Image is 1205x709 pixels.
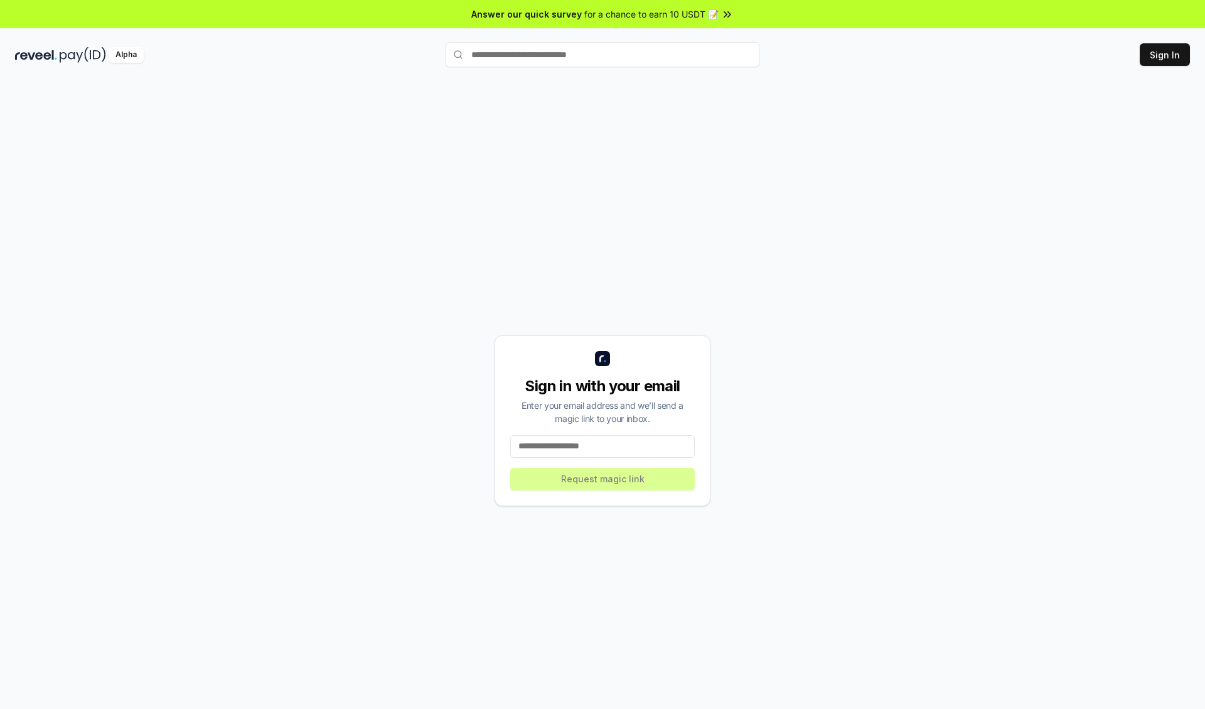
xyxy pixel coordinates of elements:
img: logo_small [595,351,610,366]
span: for a chance to earn 10 USDT 📝 [584,8,719,21]
div: Enter your email address and we’ll send a magic link to your inbox. [510,399,695,425]
div: Alpha [109,47,144,63]
button: Sign In [1140,43,1190,66]
span: Answer our quick survey [471,8,582,21]
img: reveel_dark [15,47,57,63]
div: Sign in with your email [510,376,695,396]
img: pay_id [60,47,106,63]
